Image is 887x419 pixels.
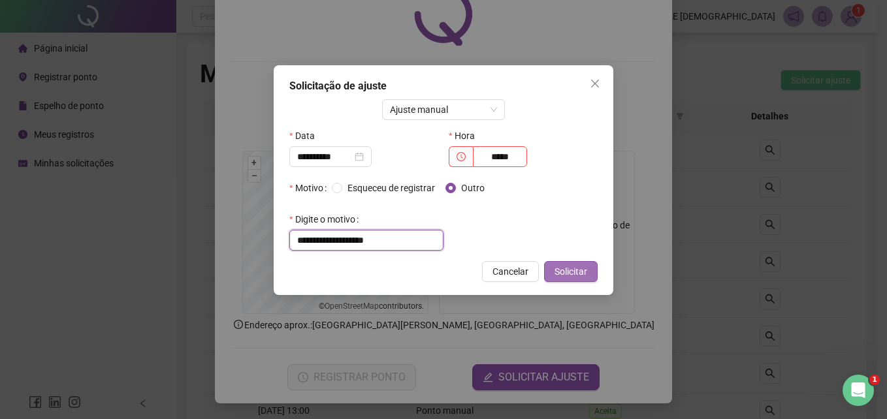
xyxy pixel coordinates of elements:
span: Esqueceu de registrar [342,181,440,195]
span: 1 [869,375,880,385]
label: Motivo [289,178,332,198]
label: Hora [449,125,483,146]
label: Digite o motivo [289,209,364,230]
span: clock-circle [457,152,466,161]
button: Cancelar [482,261,539,282]
span: Ajuste manual [390,100,498,119]
span: Outro [456,181,490,195]
span: Cancelar [492,264,528,279]
button: Close [585,73,605,94]
iframe: Intercom live chat [843,375,874,406]
button: Solicitar [544,261,598,282]
span: close [590,78,600,89]
label: Data [289,125,323,146]
div: Solicitação de ajuste [289,78,598,94]
span: Solicitar [555,264,587,279]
